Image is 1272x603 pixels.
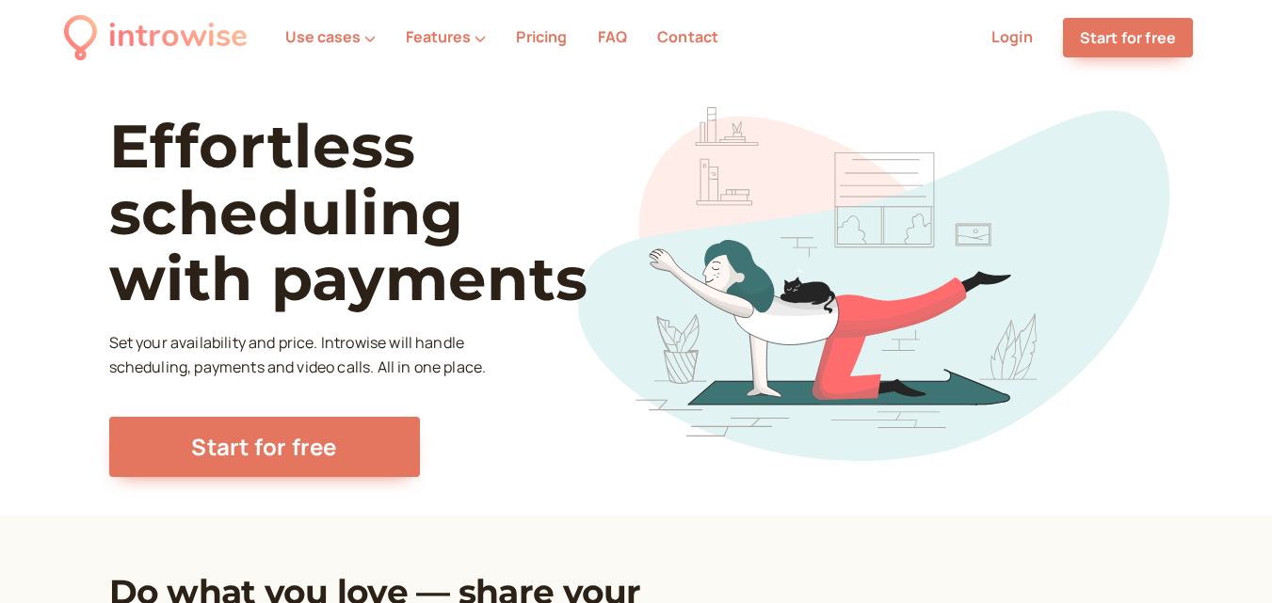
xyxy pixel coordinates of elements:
div: introwise [108,11,248,63]
a: introwise [64,11,248,63]
a: Pricing [516,26,567,47]
a: Start for free [109,417,420,477]
h1: Effortless scheduling with payments [109,113,656,311]
a: Contact [657,26,718,47]
p: Set your availability and price. Introwise will handle scheduling, payments and video calls. All ... [109,331,491,380]
button: Features [406,28,486,45]
a: FAQ [598,26,627,47]
button: Use cases [285,28,376,45]
iframe: Chat Widget [1178,513,1272,603]
a: Start for free [1063,18,1193,57]
a: Login [991,26,1033,47]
